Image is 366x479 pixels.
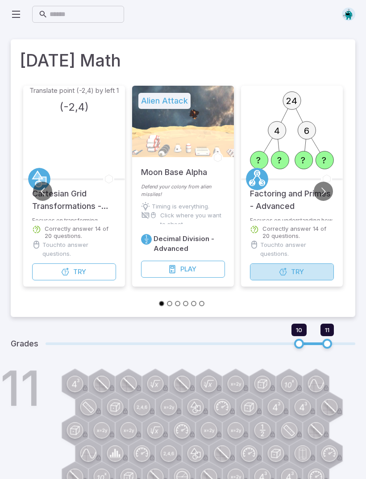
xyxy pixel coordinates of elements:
text: ? [277,155,282,166]
button: Go to slide 1 [159,301,164,306]
text: ? [301,155,305,166]
button: Go to slide 6 [199,301,204,306]
button: Go to previous slide [33,182,52,201]
span: 11 [325,326,329,333]
p: Focuses on transforming coordinates and shapes on the cartesian grid. [32,217,116,221]
button: Try [250,263,334,280]
p: Timing is everything. [152,202,209,211]
text: ? [322,155,326,166]
span: Play [180,264,196,274]
p: Touch to answer questions. [42,240,116,258]
span: Try [291,267,304,277]
span: 10 [296,326,302,333]
button: Try [32,263,116,280]
h1: [DATE] Math [20,48,346,73]
text: ? [256,155,261,166]
a: Geometry 2D [28,168,50,190]
p: Click where you want to shoot. [160,211,225,229]
button: Go to slide 4 [183,301,188,306]
h1: 11 [0,364,41,412]
h3: (-2,4) [59,99,89,115]
h6: Decimal Division - Advanced [154,234,225,254]
text: 4 [274,125,280,136]
h5: Alien Attack [138,93,191,109]
p: Correctly answer 14 of 20 questions. [45,225,116,239]
h5: Moon Base Alpha [141,157,207,179]
p: Defend your colony from alien missiles! [141,183,225,198]
button: Go to slide 2 [167,301,172,306]
p: Correctly answer 14 of 20 questions. [262,225,334,239]
h5: Cartesian Grid Transformations - Intro [32,179,116,212]
h5: Grades [11,337,38,350]
text: 6 [304,125,309,136]
button: Go to slide 5 [191,301,196,306]
p: Translate point (-2,4) by left 1 [29,86,119,96]
button: Go to slide 3 [175,301,180,306]
img: octagon.svg [342,8,355,21]
h5: Factoring and Primes - Advanced [250,179,334,212]
span: Try [73,267,86,277]
a: Fractions/Decimals [141,234,152,245]
text: 24 [286,96,297,106]
button: Go to next slide [314,182,333,201]
button: Play [141,261,225,278]
p: Touch to answer questions. [260,240,334,258]
p: Focuses on understanding how to find and work with the prime factorization of a number. [250,217,334,221]
a: Factors/Primes [246,168,268,190]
